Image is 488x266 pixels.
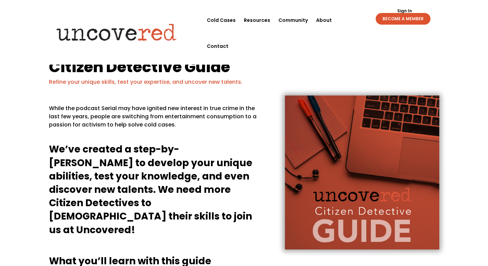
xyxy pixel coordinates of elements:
a: About [316,7,332,33]
a: Cold Cases [207,7,236,33]
a: Sign In [393,9,416,13]
h1: Citizen Detective Guide [49,59,439,78]
a: BECOME A MEMBER [376,13,430,25]
img: Uncovered logo [51,19,183,45]
h4: We’ve created a step-by-[PERSON_NAME] to develop your unique abilities, test your knowledge, and ... [49,143,261,240]
p: While the podcast Serial may have ignited new interest in true crime in the last few years, peopl... [49,104,261,134]
a: Resources [244,7,270,33]
p: Refine your unique skills, test your expertise, and uncover new talents. [49,78,439,86]
a: Community [278,7,308,33]
a: Contact [207,33,228,59]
